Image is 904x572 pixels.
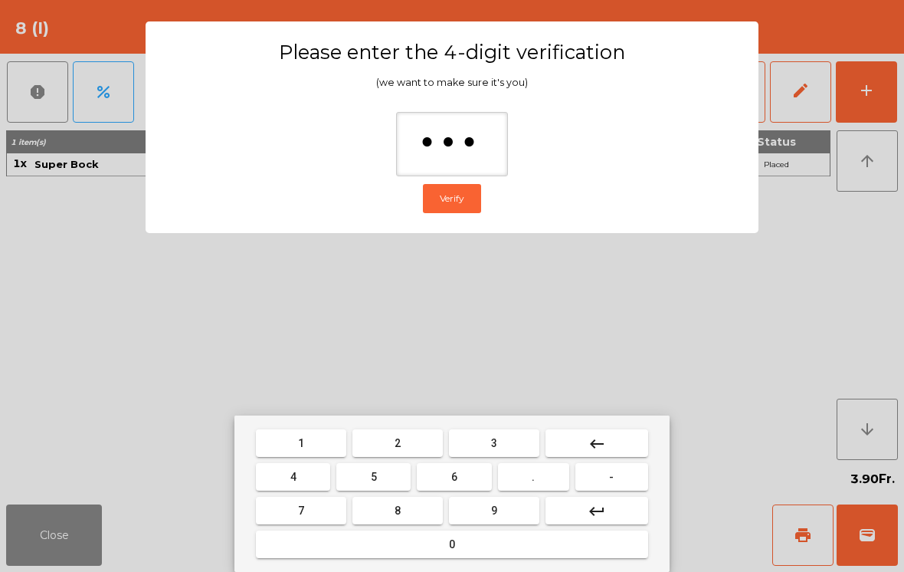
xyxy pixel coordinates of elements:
button: . [498,463,569,491]
span: 7 [298,505,304,517]
span: (we want to make sure it's you) [376,77,528,88]
button: 5 [336,463,411,491]
h3: Please enter the 4-digit verification [175,40,729,64]
span: . [532,471,535,483]
button: 9 [449,497,539,524]
button: 1 [256,429,346,457]
span: 1 [298,437,304,449]
button: 2 [352,429,443,457]
span: 0 [449,538,455,551]
button: Verify [423,184,481,213]
span: 4 [290,471,296,483]
span: 3 [491,437,497,449]
span: - [609,471,614,483]
span: 6 [451,471,457,483]
span: 5 [371,471,377,483]
button: 8 [352,497,443,524]
span: 8 [395,505,401,517]
button: 6 [417,463,491,491]
span: 9 [491,505,497,517]
button: 3 [449,429,539,457]
button: 0 [256,531,648,558]
mat-icon: keyboard_backspace [588,435,606,453]
button: 7 [256,497,346,524]
mat-icon: keyboard_return [588,502,606,521]
button: 4 [256,463,330,491]
span: 2 [395,437,401,449]
button: - [575,463,648,491]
